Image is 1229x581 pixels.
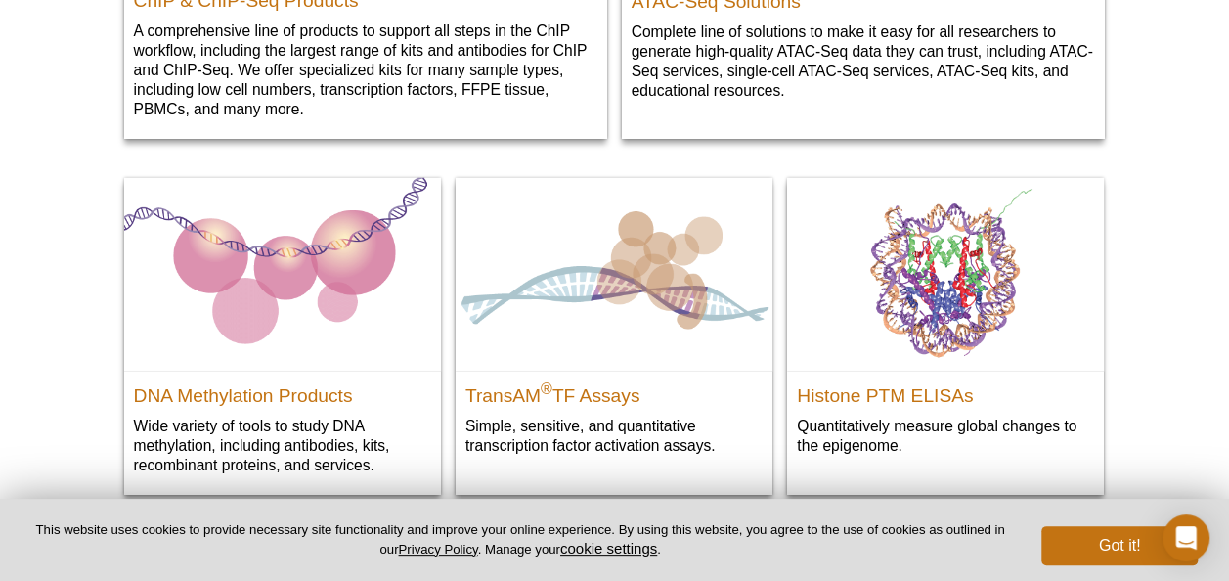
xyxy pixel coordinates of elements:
[124,178,441,495] a: DNA Methylation Products & Services DNA Methylation Products Wide variety of tools to study DNA m...
[787,178,1104,371] img: Histone PTM ELISAs
[632,22,1095,101] p: Complete line of solutions to make it easy for all researchers to generate high-quality ATAC-Seq ...
[456,178,772,475] a: TransAM TransAM®TF Assays Simple, sensitive, and quantitative transcription factor activation ass...
[134,416,431,475] p: Wide variety of tools to study DNA methylation, including antibodies, kits, recombinant proteins,...
[560,540,657,557] button: cookie settings
[465,416,763,456] p: Simple, sensitive, and quantitative transcription factor activation assays.
[1163,514,1209,561] div: Open Intercom Messenger
[541,381,552,398] sup: ®
[797,416,1094,456] p: Quantitatively measure global changes to the epigenome.
[465,377,763,406] h2: TransAM TF Assays
[1041,526,1198,565] button: Got it!
[787,178,1104,475] a: Histone PTM ELISAs Histone PTM ELISAs Quantitatively measure global changes to the epigenome.
[398,542,477,557] a: Privacy Policy
[31,521,1009,559] p: This website uses cookies to provide necessary site functionality and improve your online experie...
[134,21,597,119] p: A comprehensive line of products to support all steps in the ChIP workflow, including the largest...
[124,178,441,371] img: DNA Methylation Products & Services
[797,377,1094,406] h2: Histone PTM ELISAs
[456,178,772,371] img: TransAM
[134,377,431,406] h2: DNA Methylation Products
